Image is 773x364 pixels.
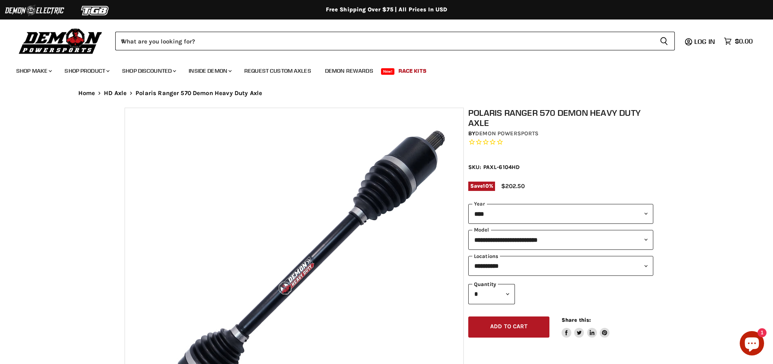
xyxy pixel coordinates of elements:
[58,63,114,79] a: Shop Product
[691,38,720,45] a: Log in
[319,63,379,79] a: Demon Rewards
[381,68,395,75] span: New!
[562,317,591,323] span: Share this:
[78,90,95,97] a: Home
[115,32,675,50] form: Product
[468,204,653,224] select: year
[562,316,610,338] aside: Share this:
[392,63,433,79] a: Race Kits
[136,90,262,97] span: Polaris Ranger 570 Demon Heavy Duty Axle
[737,331,767,357] inbox-online-store-chat: Shopify online store chat
[62,6,711,13] div: Free Shipping Over $75 | All Prices In USD
[475,130,538,137] a: Demon Powersports
[468,230,653,250] select: modal-name
[238,63,317,79] a: Request Custom Axles
[720,35,757,47] a: $0.00
[468,108,653,128] h1: Polaris Ranger 570 Demon Heavy Duty Axle
[653,32,675,50] button: Search
[468,129,653,138] div: by
[62,90,711,97] nav: Breadcrumbs
[483,183,489,189] span: 10
[694,37,715,45] span: Log in
[10,59,751,79] ul: Main menu
[501,182,525,190] span: $202.50
[183,63,237,79] a: Inside Demon
[4,3,65,18] img: Demon Electric Logo 2
[16,26,105,55] img: Demon Powersports
[468,138,653,147] span: Rated 0.0 out of 5 stars 0 reviews
[735,37,753,45] span: $0.00
[116,63,181,79] a: Shop Discounted
[468,256,653,276] select: keys
[468,163,653,171] div: SKU: PAXL-6104HD
[468,182,495,191] span: Save %
[65,3,126,18] img: TGB Logo 2
[10,63,57,79] a: Shop Make
[468,316,549,338] button: Add to cart
[104,90,127,97] a: HD Axle
[468,284,515,304] select: Quantity
[490,323,528,330] span: Add to cart
[115,32,653,50] input: When autocomplete results are available use up and down arrows to review and enter to select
